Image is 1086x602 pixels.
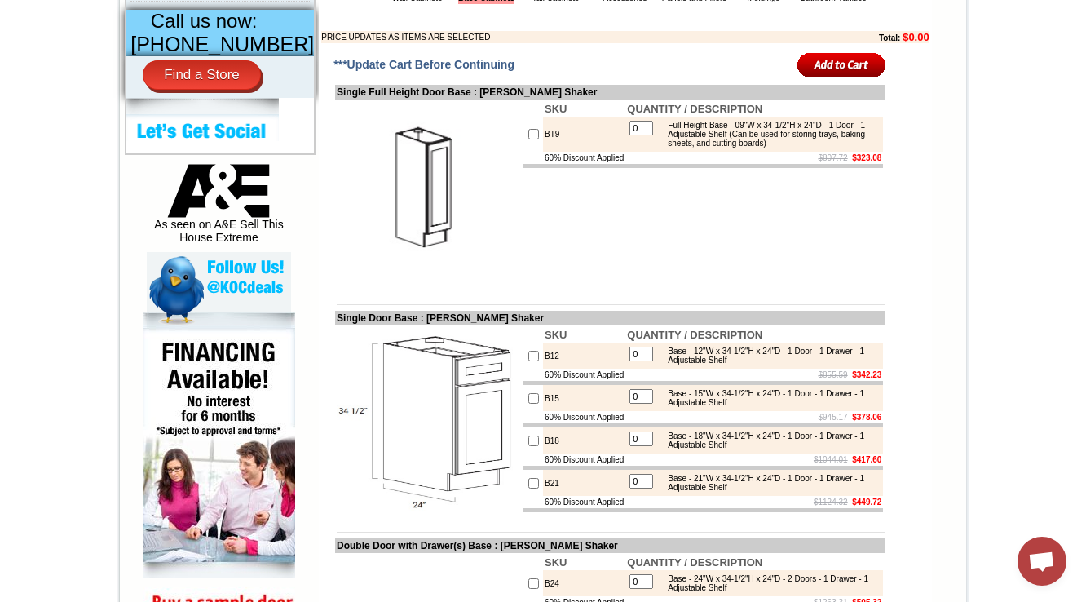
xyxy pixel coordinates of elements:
[660,474,879,492] div: Base - 21"W x 34-1/2"H x 24"D - 1 Door - 1 Drawer - 1 Adjustable Shelf
[627,103,762,115] b: QUANTITY / DESCRIPTION
[852,370,881,379] b: $342.23
[19,7,132,15] b: Price Sheet View in PDF Format
[660,347,879,365] div: Base - 12"W x 34-1/2"H x 24"D - 1 Door - 1 Drawer - 1 Adjustable Shelf
[335,538,885,553] td: Double Door with Drawer(s) Base : [PERSON_NAME] Shaker
[337,328,520,511] img: Single Door Base
[143,60,261,90] a: Find a Store
[852,498,881,507] b: $449.72
[335,85,885,100] td: Single Full Height Door Base : [PERSON_NAME] Shaker
[543,470,625,496] td: B21
[852,153,881,162] b: $323.08
[151,10,258,32] span: Call us now:
[543,385,625,411] td: B15
[1018,537,1066,586] div: Open chat
[819,370,848,379] s: $855.59
[543,369,625,381] td: 60% Discount Applied
[545,329,567,341] b: SKU
[19,2,132,16] a: Price Sheet View in PDF Format
[903,31,929,43] b: $0.00
[244,74,285,92] td: Beachwood Oak Shaker
[627,329,762,341] b: QUANTITY / DESCRIPTION
[543,343,625,369] td: B12
[879,33,900,42] b: Total:
[2,4,15,17] img: pdf.png
[814,498,848,507] s: $1124.32
[660,389,879,407] div: Base - 15"W x 34-1/2"H x 24"D - 1 Door - 1 Drawer - 1 Adjustable Shelf
[545,103,567,115] b: SKU
[200,74,241,91] td: Baycreek Gray
[335,311,885,325] td: Single Door Base : [PERSON_NAME] Shaker
[852,413,881,422] b: $378.06
[543,427,625,454] td: B18
[288,74,329,91] td: Bellmonte Maple
[814,455,848,464] s: $1044.01
[543,570,625,596] td: B24
[543,454,625,466] td: 60% Discount Applied
[148,74,197,92] td: [PERSON_NAME] White Shaker
[819,153,848,162] s: $807.72
[545,556,567,569] b: SKU
[660,574,879,592] div: Base - 24"W x 34-1/2"H x 24"D - 2 Doors - 1 Drawer - 1 Adjustable Shelf
[96,74,146,92] td: [PERSON_NAME] Yellow Walnut
[333,58,514,71] span: ***Update Cart Before Continuing
[130,33,314,55] span: [PHONE_NUMBER]
[660,121,879,148] div: Full Height Base - 09"W x 34-1/2"H x 24"D - 1 Door - 1 Adjustable Shelf (Can be used for storing ...
[543,411,625,423] td: 60% Discount Applied
[543,152,625,164] td: 60% Discount Applied
[147,164,291,252] div: As seen on A&E Sell This House Extreme
[819,413,848,422] s: $945.17
[321,31,789,43] td: PRICE UPDATES AS ITEMS ARE SELECTED
[543,496,625,508] td: 60% Discount Applied
[852,455,881,464] b: $417.60
[660,432,879,449] div: Base - 18"W x 34-1/2"H x 24"D - 1 Door - 1 Drawer - 1 Adjustable Shelf
[52,74,94,91] td: Alabaster Shaker
[543,117,625,152] td: BT9
[627,556,762,569] b: QUANTITY / DESCRIPTION
[797,51,886,78] input: Add to Cart
[337,101,520,285] img: Single Full Height Door Base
